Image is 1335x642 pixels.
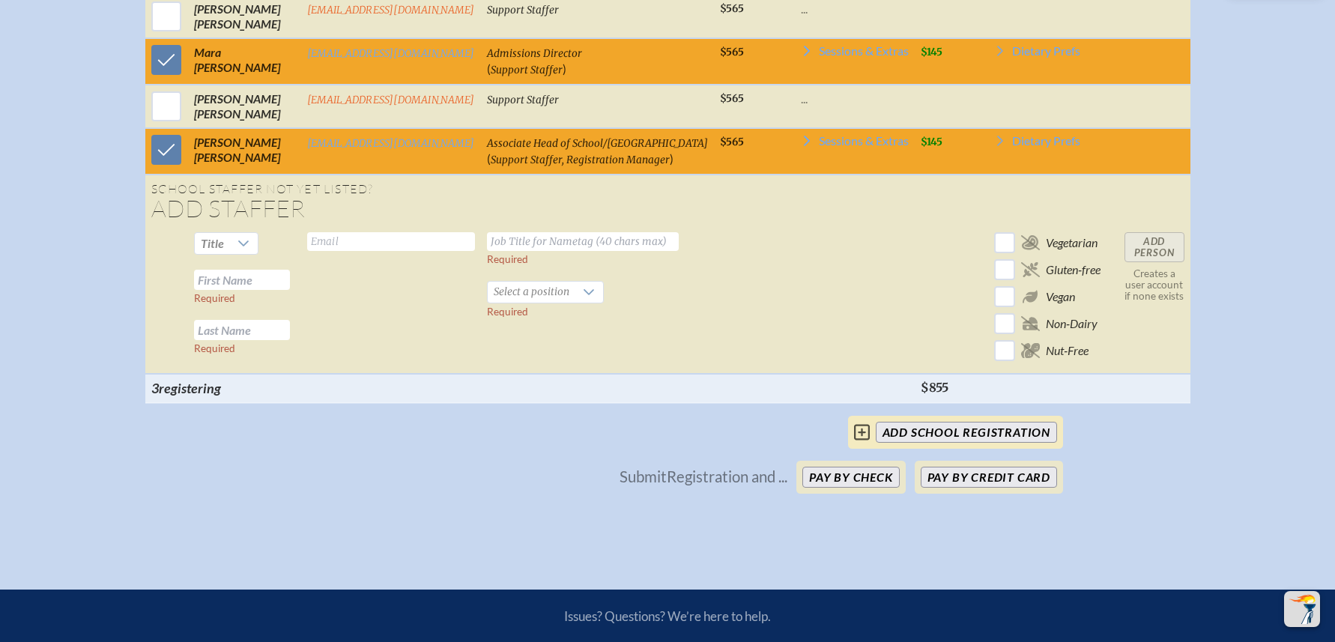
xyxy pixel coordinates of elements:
[487,151,491,166] span: (
[801,1,909,16] p: ...
[307,4,475,16] a: [EMAIL_ADDRESS][DOMAIN_NAME]
[1046,316,1098,331] span: Non-Dairy
[1012,135,1080,147] span: Dietary Prefs
[994,45,1080,63] a: Dietary Prefs
[491,154,670,166] span: Support Staffer, Registration Manager
[1046,262,1101,277] span: Gluten-free
[915,374,988,402] th: $855
[620,468,787,485] p: Submit Registration and ...
[487,4,559,16] span: Support Staffer
[195,233,230,254] span: Title
[188,128,301,175] td: [PERSON_NAME] [PERSON_NAME]
[491,64,563,76] span: Support Staffer
[1124,268,1184,302] p: Creates a user account if none exists
[159,380,221,396] span: registering
[145,374,301,402] th: 3
[487,61,491,76] span: (
[802,467,900,488] button: Pay by Check
[307,47,475,60] a: [EMAIL_ADDRESS][DOMAIN_NAME]
[487,253,528,265] label: Required
[404,608,931,624] p: Issues? Questions? We’re here to help.
[801,91,909,106] p: ...
[1284,591,1320,627] button: Scroll Top
[194,270,290,290] input: First Name
[720,46,744,58] span: $565
[801,45,909,63] a: Sessions & Extras
[670,151,673,166] span: )
[487,47,582,60] span: Admissions Director
[194,292,235,304] label: Required
[1012,45,1080,57] span: Dietary Prefs
[194,320,290,340] input: Last Name
[201,236,224,250] span: Title
[819,45,909,57] span: Sessions & Extras
[921,467,1057,488] button: Pay by Credit Card
[720,92,744,105] span: $565
[487,306,528,318] label: Required
[188,85,301,128] td: [PERSON_NAME] [PERSON_NAME]
[307,94,475,106] a: [EMAIL_ADDRESS][DOMAIN_NAME]
[819,135,909,147] span: Sessions & Extras
[1046,343,1089,358] span: Nut-Free
[188,38,301,85] td: Mara [PERSON_NAME]
[720,136,744,148] span: $565
[307,232,475,251] input: Email
[194,342,235,354] label: Required
[487,137,708,150] span: Associate Head of School/[GEOGRAPHIC_DATA]
[1046,289,1075,304] span: Vegan
[801,135,909,153] a: Sessions & Extras
[994,135,1080,153] a: Dietary Prefs
[876,422,1057,443] input: add School Registration
[563,61,566,76] span: )
[921,136,942,148] span: $145
[487,232,679,251] input: Job Title for Nametag (40 chars max)
[921,46,942,58] span: $145
[488,282,575,303] span: Select a position
[720,2,744,15] span: $565
[1046,235,1098,250] span: Vegetarian
[1287,594,1317,624] img: To the top
[487,94,559,106] span: Support Staffer
[307,137,475,150] a: [EMAIL_ADDRESS][DOMAIN_NAME]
